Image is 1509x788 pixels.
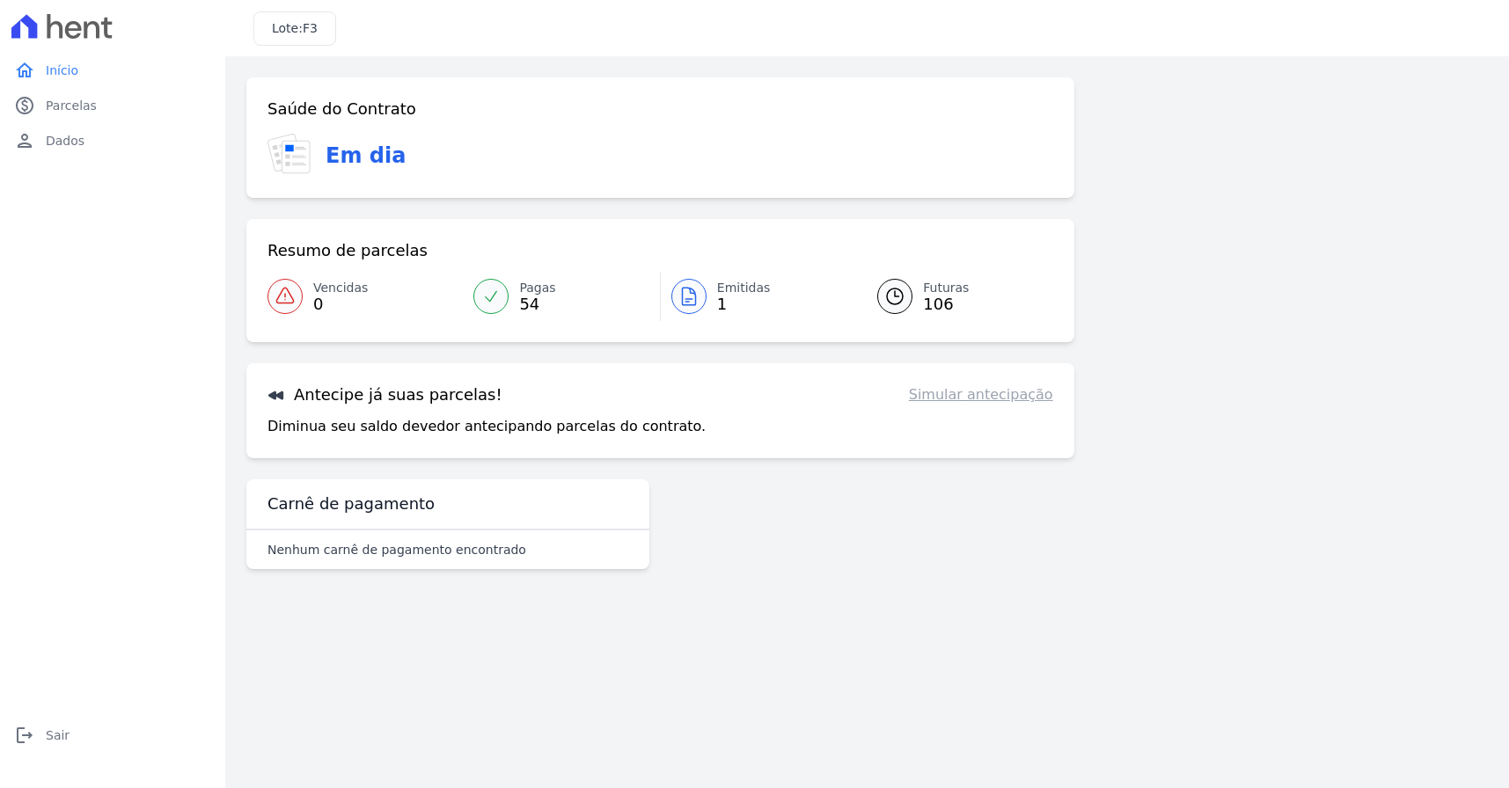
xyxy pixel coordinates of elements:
[313,297,368,311] span: 0
[267,272,463,321] a: Vencidas 0
[717,279,771,297] span: Emitidas
[7,88,218,123] a: paidParcelas
[14,95,35,116] i: paid
[14,130,35,151] i: person
[7,123,218,158] a: personDados
[909,384,1053,405] a: Simular antecipação
[303,21,318,35] span: F3
[7,718,218,753] a: logoutSair
[46,132,84,150] span: Dados
[923,279,969,297] span: Futuras
[14,60,35,81] i: home
[267,98,416,120] h3: Saúde do Contrato
[519,279,555,297] span: Pagas
[267,416,706,437] p: Diminua seu saldo devedor antecipando parcelas do contrato.
[519,297,555,311] span: 54
[272,19,318,38] h3: Lote:
[923,297,969,311] span: 106
[14,725,35,746] i: logout
[326,140,406,171] h3: Em dia
[7,53,218,88] a: homeInício
[46,726,70,744] span: Sair
[267,384,502,405] h3: Antecipe já suas parcelas!
[267,493,435,514] h3: Carnê de pagamento
[267,240,428,261] h3: Resumo de parcelas
[661,272,856,321] a: Emitidas 1
[717,297,771,311] span: 1
[46,97,97,114] span: Parcelas
[856,272,1052,321] a: Futuras 106
[313,279,368,297] span: Vencidas
[463,272,659,321] a: Pagas 54
[267,541,526,558] p: Nenhum carnê de pagamento encontrado
[46,62,78,79] span: Início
